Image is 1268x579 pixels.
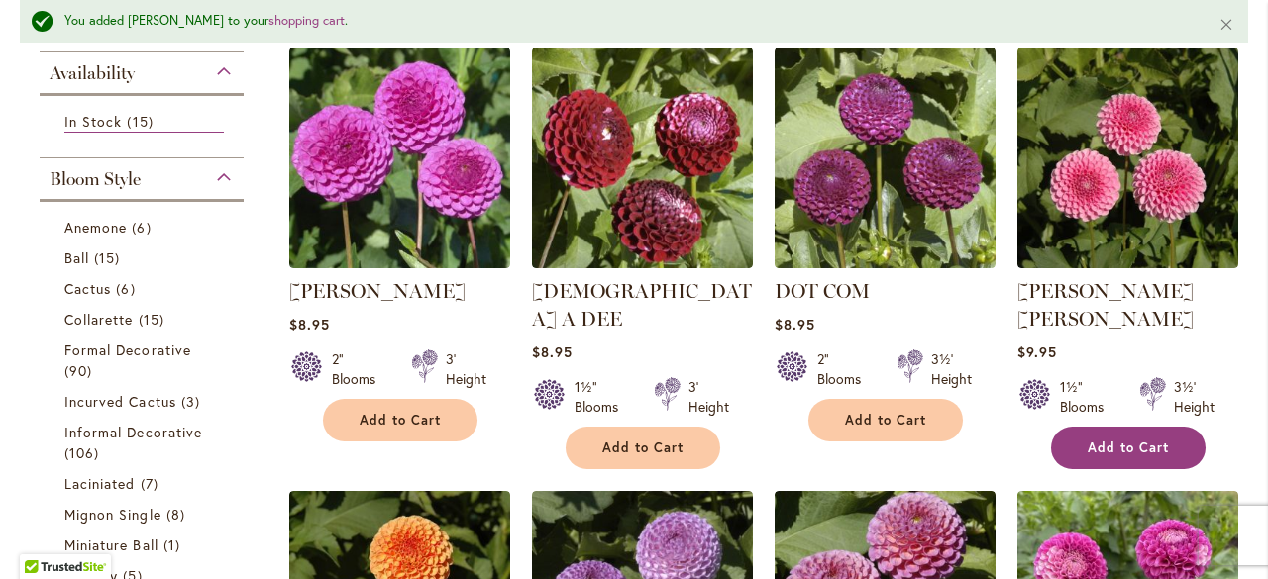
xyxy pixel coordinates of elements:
[64,535,158,554] span: Miniature Ball
[116,278,140,299] span: 6
[64,279,111,298] span: Cactus
[141,473,163,494] span: 7
[64,217,224,238] a: Anemone 6
[64,422,224,463] a: Informal Decorative 106
[323,399,477,441] button: Add to Cart
[64,218,127,237] span: Anemone
[1017,342,1057,361] span: $9.95
[289,253,510,272] a: MARY MUNNS
[64,534,224,555] a: Miniature Ball 1
[268,12,345,29] a: shopping cart
[688,377,729,417] div: 3' Height
[50,62,135,84] span: Availability
[139,309,169,330] span: 15
[1174,377,1215,417] div: 3½' Height
[446,349,486,389] div: 3' Height
[64,474,136,493] span: Laciniated
[775,315,815,334] span: $8.95
[15,509,70,564] iframe: Launch Accessibility Center
[931,349,972,389] div: 3½' Height
[602,439,684,456] span: Add to Cart
[817,349,873,389] div: 2" Blooms
[1051,427,1206,469] button: Add to Cart
[64,112,122,131] span: In Stock
[1017,279,1194,331] a: [PERSON_NAME] [PERSON_NAME]
[64,473,224,494] a: Laciniated 7
[775,48,996,268] img: DOT COM
[532,253,753,272] a: CHICK A DEE
[64,340,191,359] span: Formal Decorative
[566,427,720,469] button: Add to Cart
[127,111,158,132] span: 15
[64,339,224,381] a: Formal Decorative 90
[845,412,926,429] span: Add to Cart
[64,423,202,441] span: Informal Decorative
[94,247,125,268] span: 15
[775,279,870,303] a: DOT COM
[775,253,996,272] a: DOT COM
[64,392,176,411] span: Incurved Cactus
[1017,48,1238,268] img: BETTY ANNE
[64,111,224,133] a: In Stock 15
[360,412,441,429] span: Add to Cart
[64,360,97,381] span: 90
[64,247,224,268] a: Ball 15
[166,504,190,525] span: 8
[64,391,224,412] a: Incurved Cactus 3
[532,48,753,268] img: CHICK A DEE
[132,217,156,238] span: 6
[289,279,466,303] a: [PERSON_NAME]
[64,278,224,299] a: Cactus 6
[50,168,141,190] span: Bloom Style
[289,48,510,268] img: MARY MUNNS
[64,309,224,330] a: Collarette 15
[64,442,104,463] span: 106
[1060,377,1115,417] div: 1½" Blooms
[163,534,185,555] span: 1
[532,279,752,331] a: [DEMOGRAPHIC_DATA] A DEE
[808,399,963,441] button: Add to Cart
[64,12,1189,31] div: You added [PERSON_NAME] to your .
[289,315,330,334] span: $8.95
[332,349,387,389] div: 2" Blooms
[64,248,89,267] span: Ball
[1088,439,1169,456] span: Add to Cart
[64,310,134,329] span: Collarette
[1017,253,1238,272] a: BETTY ANNE
[64,505,161,524] span: Mignon Single
[575,377,630,417] div: 1½" Blooms
[532,342,573,361] span: $8.95
[181,391,205,412] span: 3
[64,504,224,525] a: Mignon Single 8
